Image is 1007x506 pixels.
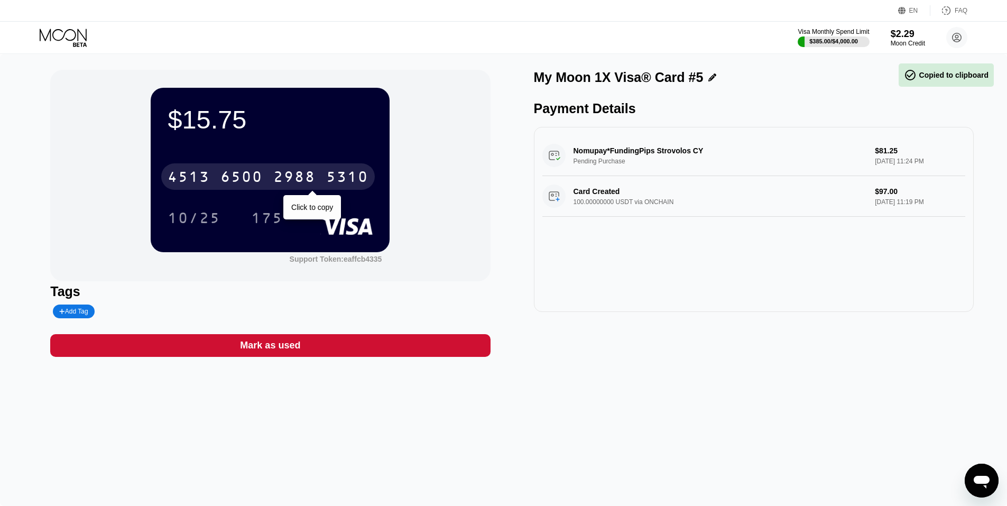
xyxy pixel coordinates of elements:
[891,29,925,40] div: $2.29
[290,255,382,263] div: Support Token:eaffcb4335
[251,211,283,228] div: 175
[930,5,967,16] div: FAQ
[168,211,220,228] div: 10/25
[220,170,263,187] div: 6500
[909,7,918,14] div: EN
[326,170,368,187] div: 5310
[291,203,333,211] div: Click to copy
[160,205,228,231] div: 10/25
[534,101,974,116] div: Payment Details
[904,69,917,81] span: 
[273,170,316,187] div: 2988
[243,205,291,231] div: 175
[240,339,300,352] div: Mark as used
[53,305,94,318] div: Add Tag
[965,464,999,498] iframe: Button to launch messaging window
[898,5,930,16] div: EN
[809,38,858,44] div: $385.00 / $4,000.00
[798,28,869,35] div: Visa Monthly Spend Limit
[161,163,375,190] div: 4513650029885310
[534,70,704,85] div: My Moon 1X Visa® Card #5
[168,105,373,134] div: $15.75
[290,255,382,263] div: Support Token: eaffcb4335
[50,334,490,357] div: Mark as used
[891,29,925,47] div: $2.29Moon Credit
[798,28,869,47] div: Visa Monthly Spend Limit$385.00/$4,000.00
[904,69,988,81] div: Copied to clipboard
[955,7,967,14] div: FAQ
[168,170,210,187] div: 4513
[50,284,490,299] div: Tags
[891,40,925,47] div: Moon Credit
[59,308,88,315] div: Add Tag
